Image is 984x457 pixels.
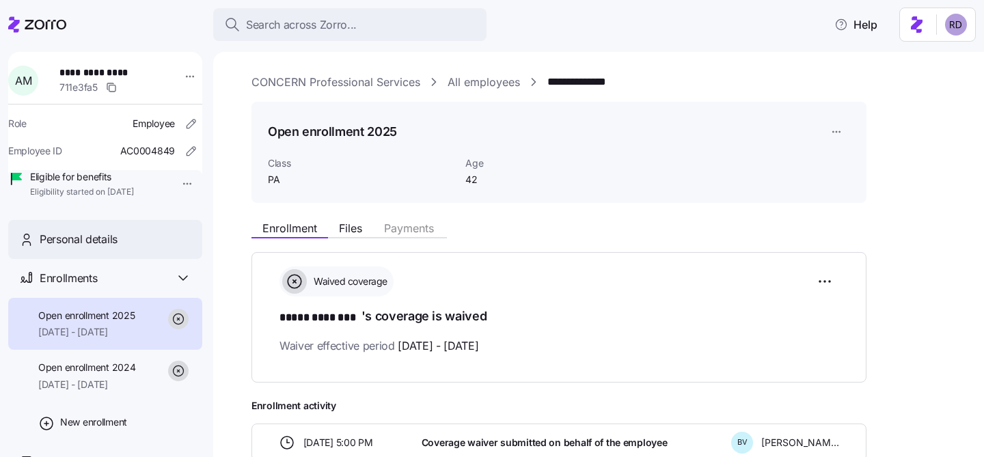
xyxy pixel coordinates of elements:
span: Waiver effective period [279,337,479,355]
h1: Open enrollment 2025 [268,123,397,140]
span: [DATE] - [DATE] [398,337,478,355]
span: PA [268,173,454,186]
a: All employees [448,74,520,91]
span: [DATE] 5:00 PM [303,436,373,449]
span: Employee ID [8,144,62,158]
span: Files [339,223,362,234]
span: Enrollment activity [251,399,866,413]
span: Age [465,156,603,170]
span: Coverage waiver submitted on behalf of the employee [422,436,668,449]
span: [PERSON_NAME] [761,436,839,449]
span: Payments [384,223,434,234]
a: CONCERN Professional Services [251,74,420,91]
span: [DATE] - [DATE] [38,378,135,391]
span: Personal details [40,231,118,248]
button: Help [823,11,888,38]
span: AC0004849 [120,144,175,158]
span: Enrollments [40,270,97,287]
span: Role [8,117,27,130]
span: Eligible for benefits [30,170,134,184]
span: 711e3fa5 [59,81,98,94]
span: A M [15,75,31,86]
span: Search across Zorro... [246,16,357,33]
span: Help [834,16,877,33]
span: Eligibility started on [DATE] [30,186,134,198]
span: Enrollment [262,223,317,234]
span: Open enrollment 2025 [38,309,135,322]
h1: 's coverage is waived [279,307,838,327]
img: 6d862e07fa9c5eedf81a4422c42283ac [945,14,967,36]
span: Open enrollment 2024 [38,361,135,374]
span: B V [737,439,748,446]
span: Employee [133,117,175,130]
span: Waived coverage [310,275,387,288]
span: 42 [465,173,603,186]
button: Search across Zorro... [213,8,487,41]
span: New enrollment [60,415,127,429]
span: [DATE] - [DATE] [38,325,135,339]
span: Class [268,156,454,170]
